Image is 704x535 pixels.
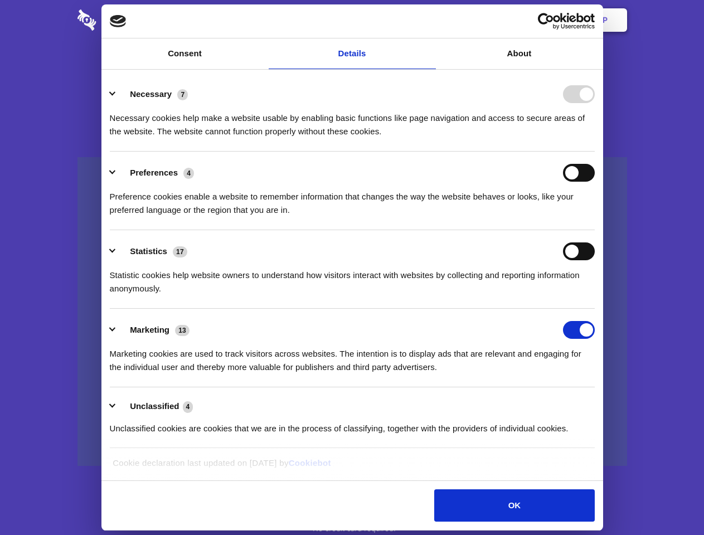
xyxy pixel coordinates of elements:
div: Marketing cookies are used to track visitors across websites. The intention is to display ads tha... [110,339,595,374]
img: logo [110,15,127,27]
a: Pricing [327,3,376,37]
span: 7 [177,89,188,100]
h4: Auto-redaction of sensitive data, encrypted data sharing and self-destructing private chats. Shar... [77,101,627,138]
a: Contact [452,3,503,37]
label: Necessary [130,89,172,99]
button: Unclassified (4) [110,400,200,414]
span: 13 [175,325,190,336]
a: Login [506,3,554,37]
a: Cookiebot [289,458,331,468]
div: Necessary cookies help make a website usable by enabling basic functions like page navigation and... [110,103,595,138]
a: Wistia video thumbnail [77,157,627,466]
a: Usercentrics Cookiebot - opens in a new window [497,13,595,30]
div: Preference cookies enable a website to remember information that changes the way the website beha... [110,182,595,217]
label: Statistics [130,246,167,256]
a: Consent [101,38,269,69]
span: 4 [183,401,193,412]
label: Preferences [130,168,178,177]
div: Statistic cookies help website owners to understand how visitors interact with websites by collec... [110,260,595,295]
img: logo-wordmark-white-trans-d4663122ce5f474addd5e946df7df03e33cb6a1c49d2221995e7729f52c070b2.svg [77,9,173,31]
button: Preferences (4) [110,164,201,182]
span: 4 [183,168,194,179]
div: Cookie declaration last updated on [DATE] by [104,456,600,478]
a: Details [269,38,436,69]
div: Unclassified cookies are cookies that we are in the process of classifying, together with the pro... [110,414,595,435]
button: Statistics (17) [110,242,195,260]
iframe: Drift Widget Chat Controller [648,479,691,522]
button: Necessary (7) [110,85,195,103]
label: Marketing [130,325,169,334]
button: Marketing (13) [110,321,197,339]
h1: Eliminate Slack Data Loss. [77,50,627,90]
a: About [436,38,603,69]
button: OK [434,489,594,522]
span: 17 [173,246,187,257]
